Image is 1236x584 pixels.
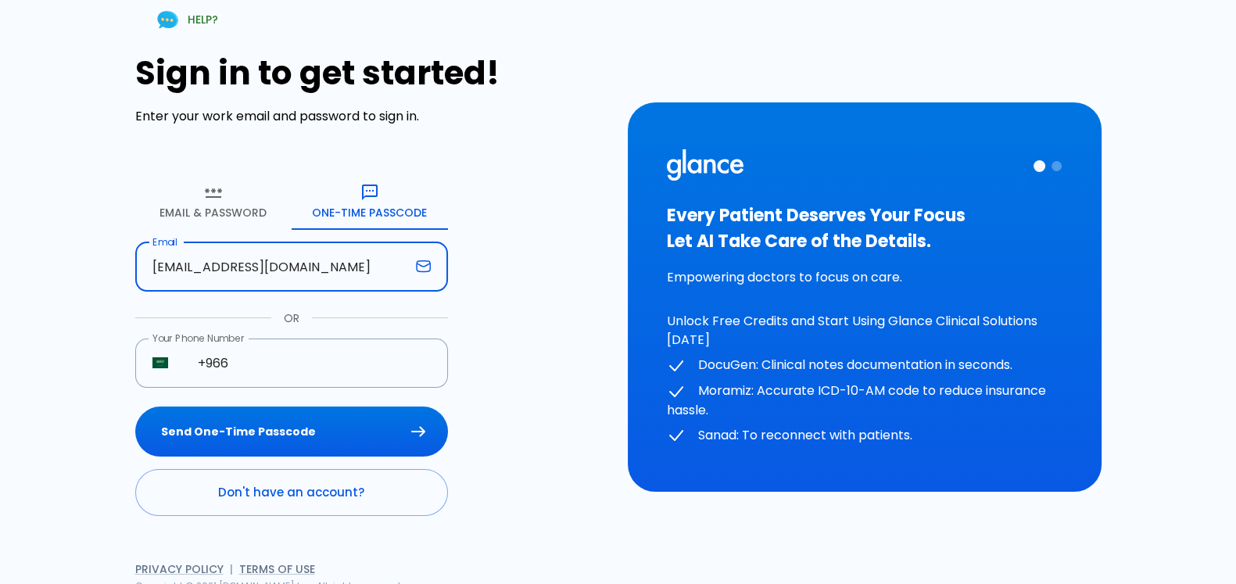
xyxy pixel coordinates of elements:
a: Terms of Use [239,561,315,577]
a: Don't have an account? [135,469,448,516]
p: Moramiz: Accurate ICD-10-AM code to reduce insurance hassle. [667,382,1062,420]
button: Email & Password [135,174,292,230]
p: Sanad: To reconnect with patients. [667,426,1062,446]
p: Empowering doctors to focus on care. [667,268,1062,287]
h1: Sign in to get started! [135,54,609,92]
p: Unlock Free Credits and Start Using Glance Clinical Solutions [DATE] [667,312,1062,349]
button: Send One-Time Passcode [135,407,448,457]
span: | [230,561,233,577]
input: dr.ahmed@clinic.com [135,242,410,292]
button: Select country [146,349,174,377]
img: unknown [152,357,168,368]
img: Chat Support [154,6,181,34]
button: One-Time Passcode [292,174,448,230]
p: DocuGen: Clinical notes documentation in seconds. [667,356,1062,375]
p: OR [284,310,299,326]
a: Privacy Policy [135,561,224,577]
h3: Every Patient Deserves Your Focus Let AI Take Care of the Details. [667,202,1062,254]
p: Enter your work email and password to sign in. [135,107,609,126]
